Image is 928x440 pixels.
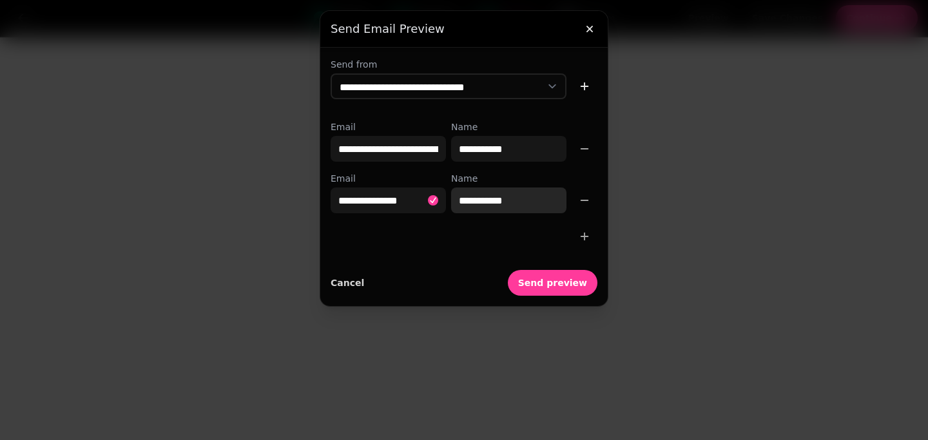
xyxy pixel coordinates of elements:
[331,21,597,37] h3: Send email preview
[331,120,446,133] label: Email
[508,270,597,296] button: Send preview
[331,278,364,287] span: Cancel
[451,172,566,185] label: Name
[518,278,587,287] span: Send preview
[331,172,446,185] label: Email
[451,120,566,133] label: Name
[331,270,364,296] button: Cancel
[331,58,597,71] label: Send from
